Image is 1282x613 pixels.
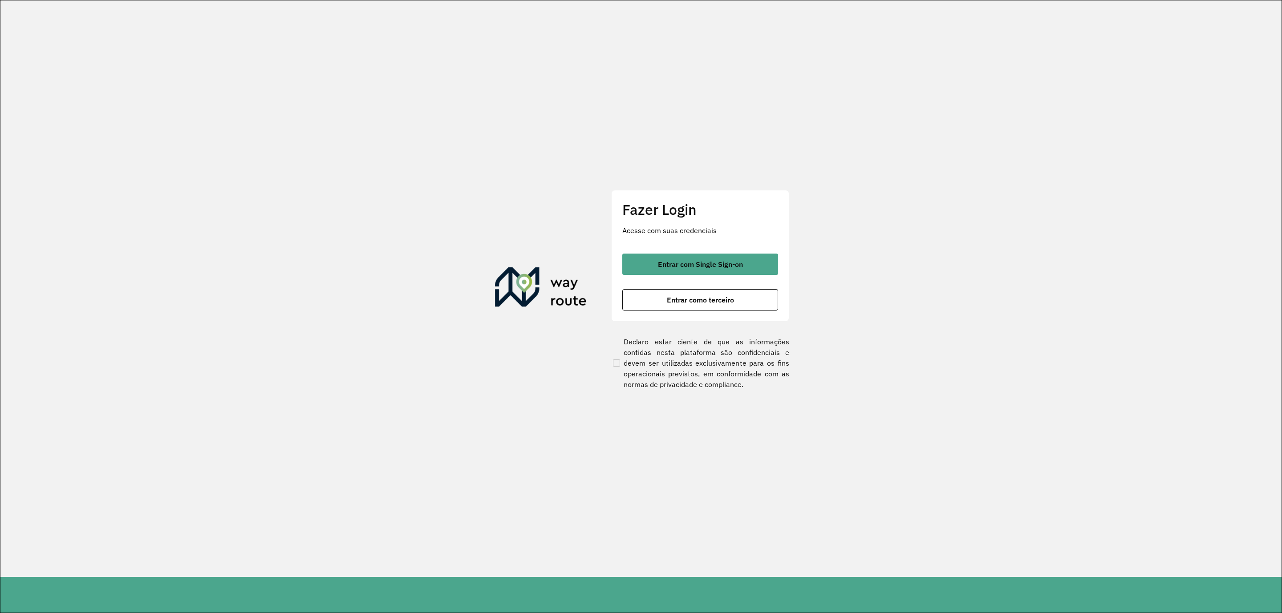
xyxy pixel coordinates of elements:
button: button [622,289,778,311]
span: Entrar como terceiro [667,296,734,303]
img: Roteirizador AmbevTech [495,267,587,310]
h2: Fazer Login [622,201,778,218]
button: button [622,254,778,275]
span: Entrar com Single Sign-on [658,261,743,268]
p: Acesse com suas credenciais [622,225,778,236]
label: Declaro estar ciente de que as informações contidas nesta plataforma são confidenciais e devem se... [611,336,789,390]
